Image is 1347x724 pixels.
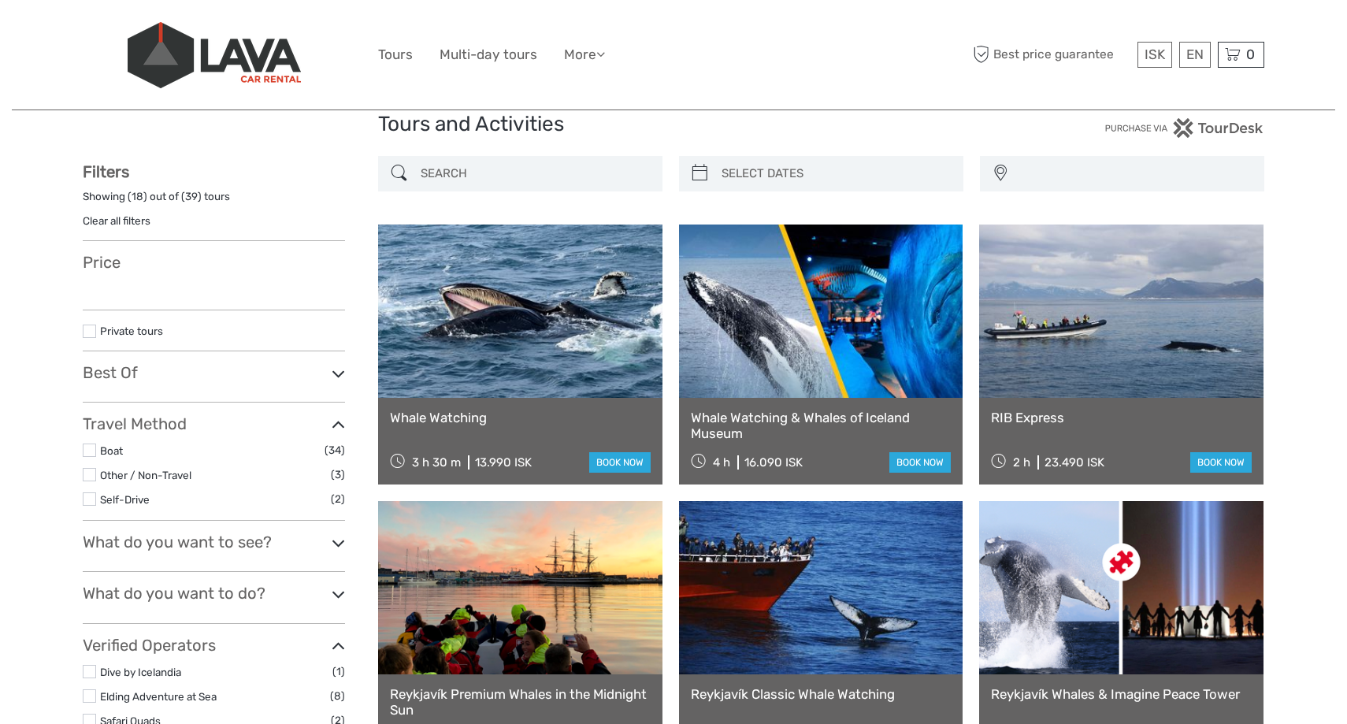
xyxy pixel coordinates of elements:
a: book now [1190,452,1252,473]
input: SELECT DATES [715,160,956,187]
h1: Tours and Activities [378,112,969,137]
input: SEARCH [414,160,655,187]
span: 0 [1244,46,1257,62]
span: (34) [325,441,345,459]
a: Boat [100,444,123,457]
h3: What do you want to see? [83,533,345,551]
h3: Travel Method [83,414,345,433]
div: Showing ( ) out of ( ) tours [83,189,345,213]
span: (1) [332,663,345,681]
a: More [564,43,605,66]
a: Other / Non-Travel [100,469,191,481]
a: Reykjavík Classic Whale Watching [691,686,952,702]
div: 13.990 ISK [475,455,532,470]
h3: Verified Operators [83,636,345,655]
a: Whale Watching & Whales of Iceland Museum [691,410,952,442]
h3: Best Of [83,363,345,382]
strong: Filters [83,162,129,181]
a: book now [589,452,651,473]
a: Elding Adventure at Sea [100,690,217,703]
span: (2) [331,490,345,508]
a: Self-Drive [100,493,150,506]
label: 39 [185,189,198,204]
span: 4 h [713,455,730,470]
a: book now [889,452,951,473]
a: Tours [378,43,413,66]
span: 2 h [1013,455,1030,470]
div: 23.490 ISK [1045,455,1104,470]
span: 3 h 30 m [412,455,461,470]
label: 18 [132,189,143,204]
h3: What do you want to do? [83,584,345,603]
h3: Price [83,253,345,272]
div: EN [1179,42,1211,68]
a: Private tours [100,325,163,337]
span: (3) [331,466,345,484]
a: Dive by Icelandia [100,666,181,678]
a: Multi-day tours [440,43,537,66]
span: (8) [330,687,345,705]
span: Best price guarantee [969,42,1134,68]
a: Reykjavík Premium Whales in the Midnight Sun [390,686,651,718]
a: RIB Express [991,410,1252,425]
img: PurchaseViaTourDesk.png [1104,118,1264,138]
a: Whale Watching [390,410,651,425]
div: 16.090 ISK [744,455,803,470]
a: Reykjavík Whales & Imagine Peace Tower [991,686,1252,702]
span: ISK [1145,46,1165,62]
img: 523-13fdf7b0-e410-4b32-8dc9-7907fc8d33f7_logo_big.jpg [128,22,301,88]
a: Clear all filters [83,214,150,227]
